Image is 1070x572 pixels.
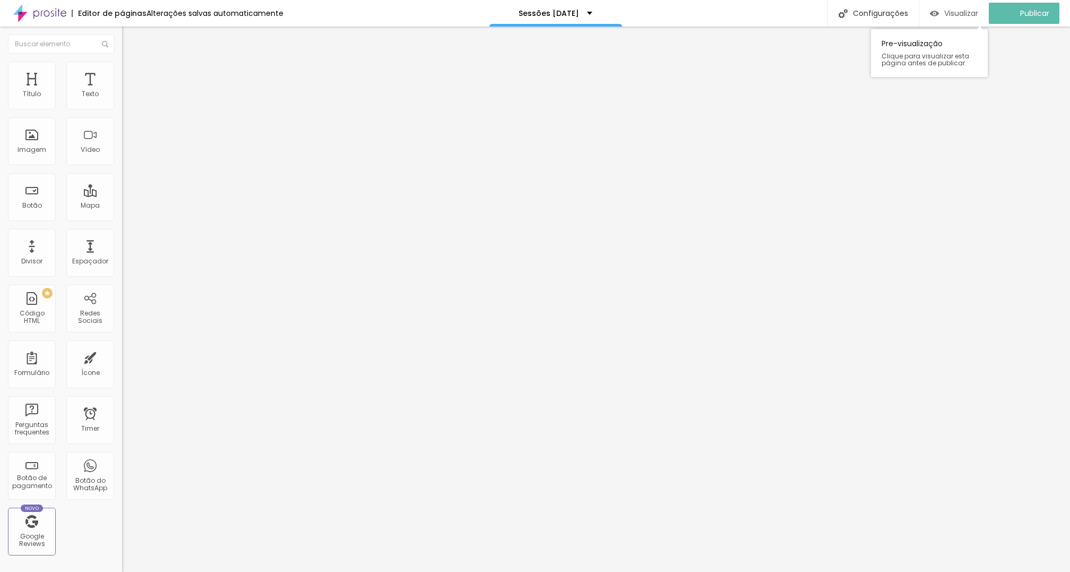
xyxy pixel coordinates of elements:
p: Sessões [DATE] [519,10,579,17]
span: Clique para visualizar esta página antes de publicar. [882,53,977,66]
span: Visualizar [944,9,978,18]
div: Imagem [18,146,46,153]
div: Google Reviews [11,533,53,548]
img: Icone [102,41,108,47]
div: Texto [82,90,99,98]
div: Título [23,90,41,98]
div: Editor de páginas [72,10,146,17]
iframe: Editor [122,27,1070,572]
div: Formulário [14,369,49,377]
span: Publicar [1020,9,1049,18]
div: Mapa [81,202,100,209]
img: Icone [839,9,848,18]
div: Divisor [21,258,42,265]
div: Botão de pagamento [11,474,53,490]
input: Buscar elemento [8,35,114,54]
div: Espaçador [72,258,108,265]
div: Código HTML [11,310,53,325]
div: Timer [81,425,99,432]
div: Botão [22,202,42,209]
div: Alterações salvas automaticamente [146,10,283,17]
div: Vídeo [81,146,100,153]
div: Ícone [81,369,100,377]
div: Perguntas frequentes [11,421,53,437]
div: Pre-visualização [871,29,988,77]
img: view-1.svg [930,9,939,18]
div: Botão do WhatsApp [69,477,111,492]
div: Redes Sociais [69,310,111,325]
button: Publicar [989,3,1059,24]
div: Novo [21,505,44,512]
button: Visualizar [919,3,989,24]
